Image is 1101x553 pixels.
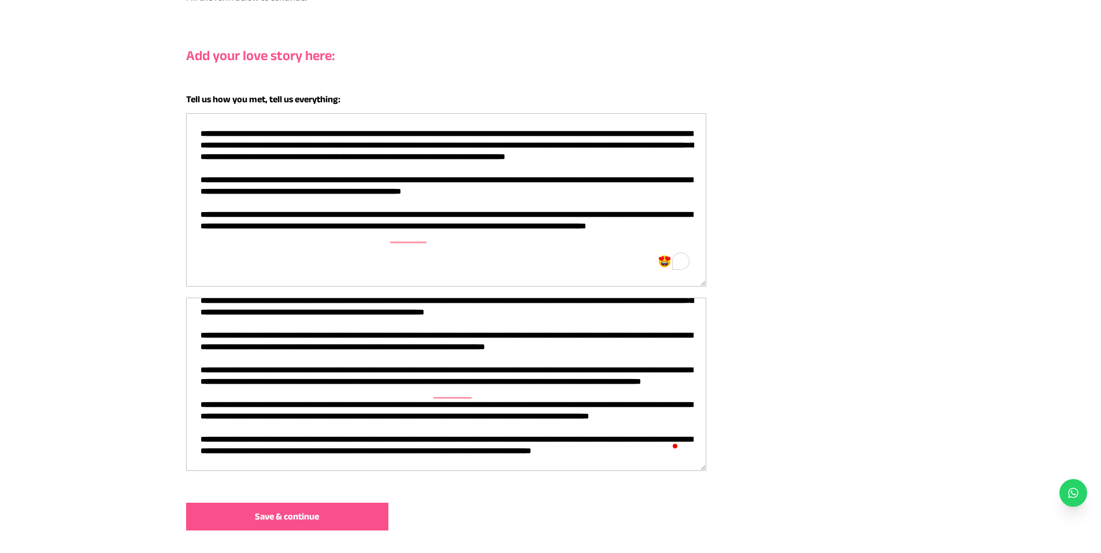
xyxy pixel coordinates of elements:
textarea: To enrich screen reader interactions, please activate Accessibility in Grammarly extension settings [186,298,706,471]
span: Save & continue [255,510,319,524]
h3: Add your love story here: [186,46,915,65]
button: Save & continue [186,503,388,530]
textarea: To enrich screen reader interactions, please activate Accessibility in Grammarly extension settings [186,113,706,287]
h6: Tell us how you met, tell us everything: [186,92,915,106]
